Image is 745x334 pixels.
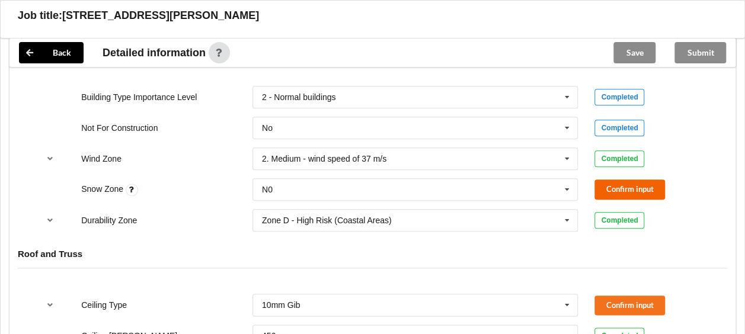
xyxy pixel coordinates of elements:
[262,124,273,132] div: No
[39,148,62,169] button: reference-toggle
[594,120,644,136] div: Completed
[39,294,62,316] button: reference-toggle
[18,9,62,23] h3: Job title:
[594,296,665,315] button: Confirm input
[18,248,727,259] h4: Roof and Truss
[594,212,644,229] div: Completed
[594,150,644,167] div: Completed
[262,155,386,163] div: 2. Medium - wind speed of 37 m/s
[594,89,644,105] div: Completed
[262,301,300,309] div: 10mm Gib
[262,216,392,224] div: Zone D - High Risk (Coastal Areas)
[81,92,197,102] label: Building Type Importance Level
[594,179,665,199] button: Confirm input
[262,93,336,101] div: 2 - Normal buildings
[81,184,126,194] label: Snow Zone
[103,47,206,58] span: Detailed information
[262,185,273,194] div: N0
[62,9,259,23] h3: [STREET_ADDRESS][PERSON_NAME]
[81,300,127,310] label: Ceiling Type
[39,210,62,231] button: reference-toggle
[81,123,158,133] label: Not For Construction
[81,154,121,163] label: Wind Zone
[81,216,137,225] label: Durability Zone
[19,42,84,63] button: Back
